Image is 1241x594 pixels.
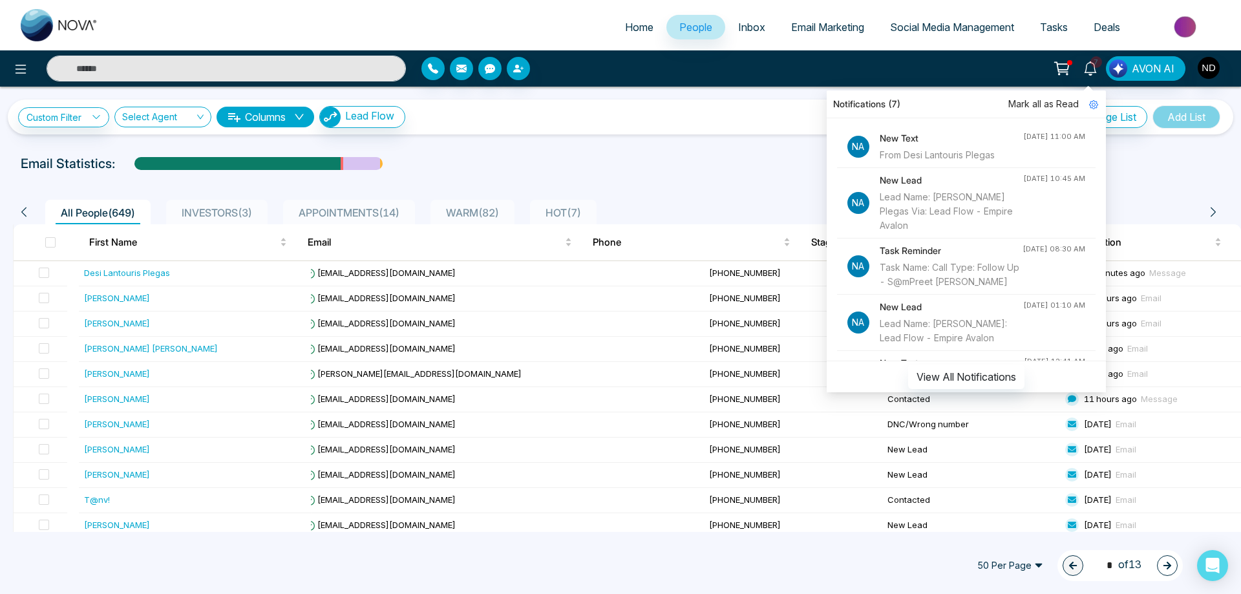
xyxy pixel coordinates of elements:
[84,292,150,304] div: [PERSON_NAME]
[1084,469,1112,480] span: [DATE]
[1116,419,1136,429] span: Email
[1008,97,1079,111] span: Mark all as Read
[882,412,1061,438] td: DNC/Wrong number
[1198,57,1220,79] img: User Avatar
[1149,268,1186,278] span: Message
[1024,356,1085,367] div: [DATE] 12:41 AM
[217,107,314,127] button: Columnsdown
[1106,56,1185,81] button: AVON AI
[84,518,150,531] div: [PERSON_NAME]
[709,419,781,429] span: [PHONE_NUMBER]
[1019,224,1241,260] th: Last Communication
[709,268,781,278] span: [PHONE_NUMBER]
[84,342,218,355] div: [PERSON_NAME] [PERSON_NAME]
[1116,444,1136,454] span: Email
[791,21,864,34] span: Email Marketing
[1127,368,1148,379] span: Email
[308,235,562,250] span: Email
[304,394,456,404] span: [EMAIL_ADDRESS][DOMAIN_NAME]
[827,90,1106,118] div: Notifications (7)
[84,317,150,330] div: [PERSON_NAME]
[679,21,712,34] span: People
[1099,557,1141,574] span: of 13
[84,367,150,380] div: [PERSON_NAME]
[79,224,297,260] th: First Name
[880,244,1023,258] h4: Task Reminder
[1109,59,1127,78] img: Lead Flow
[540,206,586,219] span: HOT ( 7 )
[811,235,999,250] span: Stage
[968,555,1052,576] span: 50 Per Page
[304,469,456,480] span: [EMAIL_ADDRESS][DOMAIN_NAME]
[1132,61,1174,76] span: AVON AI
[1141,394,1178,404] span: Message
[1084,520,1112,530] span: [DATE]
[877,15,1027,39] a: Social Media Management
[880,190,1023,233] div: Lead Name: [PERSON_NAME] Plegas Via: Lead Flow - Empire Avalon
[304,318,456,328] span: [EMAIL_ADDRESS][DOMAIN_NAME]
[176,206,257,219] span: INVESTORS ( 3 )
[709,520,781,530] span: [PHONE_NUMBER]
[304,494,456,505] span: [EMAIL_ADDRESS][DOMAIN_NAME]
[84,443,150,456] div: [PERSON_NAME]
[1068,106,1147,128] button: Manage List
[880,260,1023,289] div: Task Name: Call Type: Follow Up - S@mPreet [PERSON_NAME]
[304,368,522,379] span: [PERSON_NAME][EMAIL_ADDRESS][DOMAIN_NAME]
[1090,56,1102,68] span: 7
[320,107,341,127] img: Lead Flow
[880,300,1023,314] h4: New Lead
[1027,15,1081,39] a: Tasks
[882,463,1061,488] td: New Lead
[84,392,150,405] div: [PERSON_NAME]
[709,368,781,379] span: [PHONE_NUMBER]
[625,21,653,34] span: Home
[1084,494,1112,505] span: [DATE]
[709,394,781,404] span: [PHONE_NUMBER]
[304,268,456,278] span: [EMAIL_ADDRESS][DOMAIN_NAME]
[847,255,869,277] p: Na
[304,293,456,303] span: [EMAIL_ADDRESS][DOMAIN_NAME]
[1116,494,1136,505] span: Email
[84,468,150,481] div: [PERSON_NAME]
[297,224,582,260] th: Email
[21,154,115,173] p: Email Statistics:
[847,312,869,334] p: Na
[1084,268,1145,278] span: 17 minutes ago
[1141,318,1161,328] span: Email
[880,173,1023,187] h4: New Lead
[593,235,781,250] span: Phone
[1023,131,1085,142] div: [DATE] 11:00 AM
[709,494,781,505] span: [PHONE_NUMBER]
[1023,173,1085,184] div: [DATE] 10:45 AM
[1075,56,1106,79] a: 7
[293,206,405,219] span: APPOINTMENTS ( 14 )
[21,9,98,41] img: Nova CRM Logo
[1140,12,1233,41] img: Market-place.gif
[908,370,1024,381] a: View All Notifications
[666,15,725,39] a: People
[801,224,1019,260] th: Stage
[709,343,781,354] span: [PHONE_NUMBER]
[304,343,456,354] span: [EMAIL_ADDRESS][DOMAIN_NAME]
[882,488,1061,513] td: Contacted
[1023,244,1085,255] div: [DATE] 08:30 AM
[778,15,877,39] a: Email Marketing
[880,131,1023,145] h4: New Text
[314,106,405,128] a: Lead FlowLead Flow
[709,469,781,480] span: [PHONE_NUMBER]
[304,419,456,429] span: [EMAIL_ADDRESS][DOMAIN_NAME]
[1081,15,1133,39] a: Deals
[880,317,1023,345] div: Lead Name: [PERSON_NAME]: Lead Flow - Empire Avalon
[441,206,504,219] span: WARM ( 82 )
[1030,235,1212,250] span: Last Communication
[84,418,150,430] div: [PERSON_NAME]
[304,520,456,530] span: [EMAIL_ADDRESS][DOMAIN_NAME]
[890,21,1014,34] span: Social Media Management
[880,356,1024,370] h4: New Text
[18,107,109,127] a: Custom Filter
[725,15,778,39] a: Inbox
[709,293,781,303] span: [PHONE_NUMBER]
[89,235,277,250] span: First Name
[84,266,170,279] div: Desi Lantouris Plegas
[1141,293,1161,303] span: Email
